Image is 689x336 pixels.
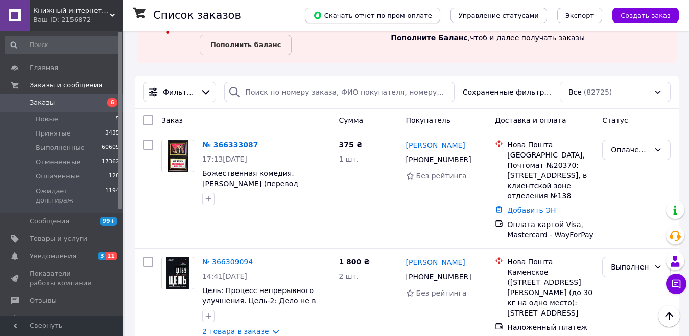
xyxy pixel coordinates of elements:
span: Покупатели [30,313,72,323]
div: [GEOGRAPHIC_DATA], Почтомат №20370: [STREET_ADDRESS], в клиентской зоне отделения №138 [507,150,594,201]
img: Фото товару [166,257,189,289]
button: Скачать отчет по пром-оплате [305,8,440,23]
span: 17362 [102,158,120,167]
span: Ожидает доп.тираж [36,187,105,205]
span: Сообщения [30,217,69,226]
a: № 366309094 [202,258,253,266]
span: 5 [116,115,120,124]
span: Новые [36,115,58,124]
a: Создать заказ [602,11,679,19]
span: Показатели работы компании [30,269,94,287]
span: Оплаченные [36,172,80,181]
div: Нова Пошта [507,257,594,267]
span: Экспорт [565,12,594,19]
a: Цель: Процесс непрерывного улучшения. Цель-2: Дело не в везении. [PERSON_NAME] [PERSON_NAME] и [P... [202,286,330,335]
button: Чат с покупателем [666,274,686,294]
span: 6 [107,98,117,107]
span: Принятые [36,129,71,138]
span: Выполненные [36,143,85,152]
span: Главная [30,63,58,73]
span: Все [568,87,582,97]
span: 3435 [105,129,120,138]
span: (82725) [584,88,612,96]
button: Экспорт [557,8,602,23]
span: 1194 [105,187,120,205]
span: Заказ [161,116,183,124]
span: Без рейтинга [416,289,467,297]
span: Скачать отчет по пром-оплате [313,11,432,20]
a: [PERSON_NAME] [406,257,465,267]
div: Оплаченный [611,144,650,155]
span: Заказы и сообщения [30,81,102,90]
a: Добавить ЭН [507,206,556,214]
a: Божественная комедия. [PERSON_NAME] (перевод [PERSON_NAME]. [PERSON_NAME]) [202,169,328,198]
span: Управление статусами [459,12,539,19]
span: 375 ₴ [339,141,362,149]
a: Фото товару [161,257,194,289]
span: Без рейтинга [416,172,467,180]
span: Статус [602,116,628,124]
div: Нова Пошта [507,140,594,150]
div: Выполнен [611,261,650,273]
a: [PERSON_NAME] [406,140,465,150]
span: 3 [98,252,106,260]
span: [PHONE_NUMBER] [406,155,471,164]
span: Доставка и оплата [495,116,566,124]
span: 120 [109,172,120,181]
span: Уведомления [30,252,76,261]
span: 1 800 ₴ [339,258,370,266]
span: Фильтры [163,87,196,97]
a: Фото товару [161,140,194,172]
span: 99+ [100,217,117,226]
h1: Список заказов [153,9,241,21]
span: 1 шт. [339,155,359,163]
span: Отзывы [30,296,57,305]
a: № 366333087 [202,141,258,149]
a: Пополнить баланс [200,35,292,55]
button: Наверх [658,305,680,327]
b: Пополните Баланс [391,34,468,42]
span: Сохраненные фильтры: [463,87,552,97]
div: Оплата картой Visa, Mastercard - WayForPay [507,219,594,240]
span: 60609 [102,143,120,152]
b: Пополнить баланс [210,41,281,49]
span: Заказы [30,98,55,107]
div: Каменское ([STREET_ADDRESS][PERSON_NAME] (до 30 кг на одно место): [STREET_ADDRESS] [507,267,594,318]
img: Фото товару [168,140,188,172]
span: Создать заказ [621,12,671,19]
input: Поиск по номеру заказа, ФИО покупателя, номеру телефона, Email, номеру накладной [224,82,454,102]
span: 17:13[DATE] [202,155,247,163]
span: [PHONE_NUMBER] [406,273,471,281]
span: Покупатель [406,116,451,124]
div: Ваш ID: 2156872 [33,15,123,25]
div: Наложенный платеж [507,322,594,332]
button: Управление статусами [450,8,547,23]
button: Создать заказ [612,8,679,23]
span: Отмененные [36,158,80,167]
span: 14:41[DATE] [202,272,247,280]
input: Поиск [5,36,121,54]
span: Книжный интернет-магазин LiderBooks [33,6,110,15]
a: 2 товара в заказе [202,327,269,335]
span: Сумма [339,116,363,124]
span: Товары и услуги [30,234,87,243]
span: 11 [106,252,117,260]
span: 2 шт. [339,272,359,280]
